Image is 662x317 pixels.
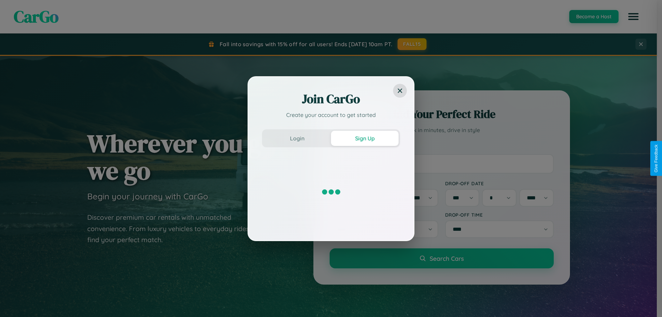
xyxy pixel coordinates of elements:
button: Login [263,131,331,146]
p: Create your account to get started [262,111,400,119]
div: Give Feedback [654,145,659,172]
button: Sign Up [331,131,399,146]
h2: Join CarGo [262,91,400,107]
iframe: Intercom live chat [7,294,23,310]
